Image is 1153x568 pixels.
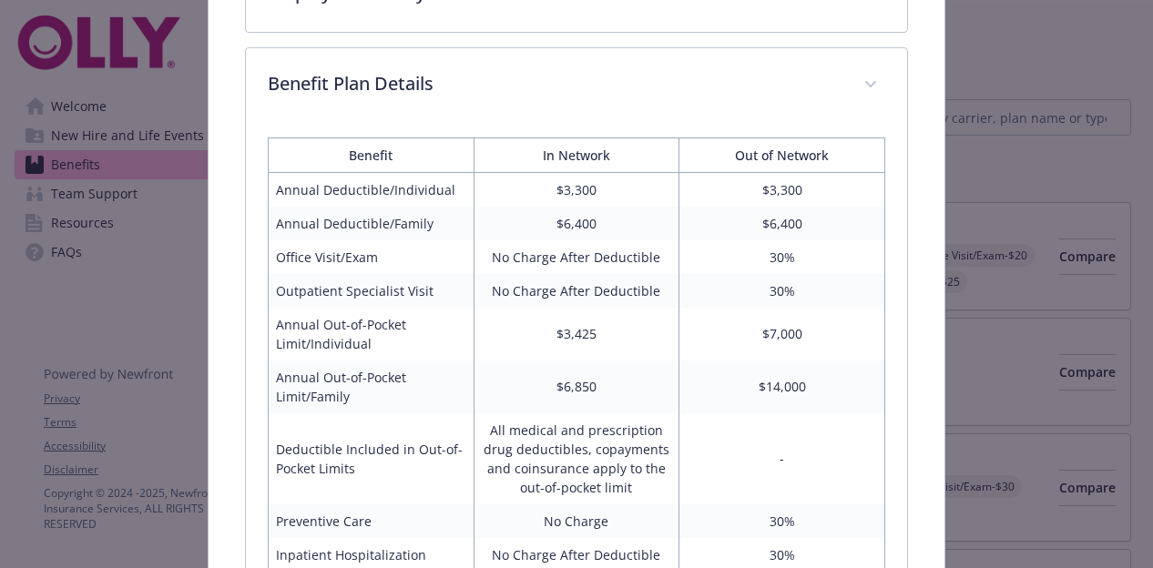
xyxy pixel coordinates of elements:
td: Preventive Care [268,504,474,538]
td: Annual Out-of-Pocket Limit/Family [268,360,474,413]
td: 30% [679,240,885,274]
p: Benefit Plan Details [268,70,842,97]
td: - [679,413,885,504]
td: Outpatient Specialist Visit [268,274,474,308]
th: Benefit [268,137,474,172]
td: 30% [679,274,885,308]
td: $3,425 [474,308,679,360]
td: $6,400 [679,207,885,240]
td: $6,850 [474,360,679,413]
td: $6,400 [474,207,679,240]
td: All medical and prescription drug deductibles, copayments and coinsurance apply to the out-of-poc... [474,413,679,504]
td: $3,300 [679,172,885,207]
td: Annual Deductible/Family [268,207,474,240]
td: Deductible Included in Out-of-Pocket Limits [268,413,474,504]
td: Annual Out-of-Pocket Limit/Individual [268,308,474,360]
td: No Charge After Deductible [474,274,679,308]
td: No Charge After Deductible [474,240,679,274]
td: $7,000 [679,308,885,360]
th: In Network [474,137,679,172]
td: Office Visit/Exam [268,240,474,274]
div: Benefit Plan Details [246,48,907,123]
th: Out of Network [679,137,885,172]
td: 30% [679,504,885,538]
td: Annual Deductible/Individual [268,172,474,207]
td: No Charge [474,504,679,538]
td: $3,300 [474,172,679,207]
td: $14,000 [679,360,885,413]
